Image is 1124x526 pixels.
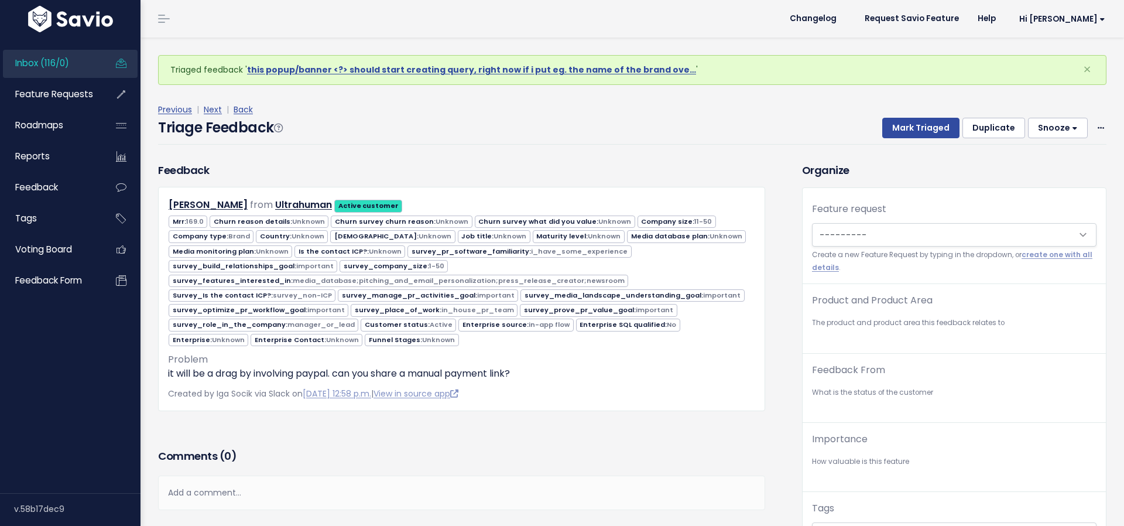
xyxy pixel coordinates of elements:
span: Company type: [169,230,253,242]
span: Churn reason details: [210,216,328,228]
span: 0 [224,449,231,463]
span: 169.0 [186,217,204,226]
span: manager_or_lead [287,320,355,329]
label: Tags [812,501,834,515]
a: View in source app [373,388,458,399]
span: survey_media_landscape_understanding_goal: [520,289,744,302]
a: Previous [158,104,192,115]
a: Help [968,10,1005,28]
div: v.58b17dec9 [14,494,140,524]
span: survey_non-ICP [273,291,332,300]
span: Unknown [436,217,468,226]
span: Funnel Stages: [365,334,458,346]
h3: Organize [802,162,1106,178]
span: | [194,104,201,115]
span: Country: [256,230,328,242]
span: Unknown [710,231,742,241]
span: Reports [15,150,50,162]
span: Feature Requests [15,88,93,100]
span: 11-50 [694,217,712,226]
button: Snooze [1028,118,1088,139]
span: No [667,320,676,329]
span: × [1083,60,1091,79]
span: Unknown [422,335,455,344]
span: survey_role_in_the_company: [169,319,358,331]
span: | [224,104,231,115]
button: Duplicate [962,118,1025,139]
span: survey_company_size: [340,260,448,272]
a: Reports [3,143,97,170]
label: Importance [812,432,868,446]
span: Voting Board [15,243,72,255]
a: Voting Board [3,236,97,263]
span: Problem [168,353,208,366]
a: Roadmaps [3,112,97,139]
span: Created by Iga Socik via Slack on | [168,388,458,399]
span: Is the contact ICP?: [294,245,405,258]
span: [DEMOGRAPHIC_DATA]: [330,230,455,242]
small: Create a new Feature Request by typing in the dropdown, or . [812,249,1096,274]
label: Feedback From [812,363,885,377]
span: in_house_pr_team [441,305,514,315]
a: Feature Requests [3,81,97,108]
span: Unknown [598,217,631,226]
a: Tags [3,205,97,232]
img: logo-white.9d6f32f41409.svg [25,6,116,32]
a: this popup/banner <?> should start creating query, right now if i put eg. the name of the brand ove… [247,64,696,76]
h3: Feedback [158,162,209,178]
button: Mark Triaged [882,118,959,139]
h3: Comments ( ) [158,448,765,464]
a: Ultrahuman [275,198,332,211]
span: in-app flow [529,320,570,329]
span: survey_features_interested_in: [169,275,628,287]
span: Hi [PERSON_NAME] [1019,15,1105,23]
span: Enterprise Contact: [251,334,362,346]
a: Next [204,104,222,115]
a: [PERSON_NAME] [169,198,248,211]
span: important [636,305,673,315]
span: Enterprise source: [458,319,573,331]
span: Unknown [292,217,325,226]
span: survey_optimize_pr_workflow_goal: [169,304,348,316]
span: Roadmaps [15,119,63,131]
span: from [250,198,273,211]
span: Inbox (116/0) [15,57,69,69]
span: survey_pr_software_familiarity: [407,245,631,258]
span: important [703,291,741,300]
a: Inbox (116/0) [3,50,97,77]
span: Unknown [588,231,621,241]
span: Mrr: [169,216,207,228]
span: important [307,305,345,315]
a: Request Savio Feature [855,10,968,28]
a: Hi [PERSON_NAME] [1005,10,1115,28]
span: important [296,261,334,271]
span: Churn survey churn reason: [331,216,472,228]
span: Survey_Is the contact ICP?: [169,289,335,302]
small: The product and product area this feedback relates to [812,317,1096,329]
a: Feedback form [3,267,97,294]
p: it will be a drag by involving paypal. can you share a manual payment link? [168,367,755,381]
a: [DATE] 12:58 p.m. [303,388,371,399]
span: Enterprise SQL qualified: [576,319,680,331]
span: Media monitoring plan: [169,245,292,258]
span: Unknown [292,231,324,241]
span: survey_prove_pr_value_goal: [520,304,677,316]
span: i_have_some_experience [531,247,628,256]
h4: Triage Feedback [158,117,282,138]
span: Tags [15,212,37,224]
label: Feature request [812,202,886,216]
span: Media database plan: [627,230,746,242]
div: Add a comment... [158,476,765,510]
span: Unknown [419,231,451,241]
span: Unknown [256,247,289,256]
a: create one with all details [812,250,1092,272]
small: How valuable is this feature [812,456,1096,468]
span: media_database;pitching_and_email_personalization;press_release_creator;newsroom [293,276,625,285]
span: important [477,291,515,300]
span: Active [430,320,453,329]
span: Feedback [15,181,58,193]
span: 1-50 [429,261,444,271]
span: Customer status: [361,319,456,331]
span: survey_build_relationships_goal: [169,260,337,272]
span: Unknown [212,335,245,344]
